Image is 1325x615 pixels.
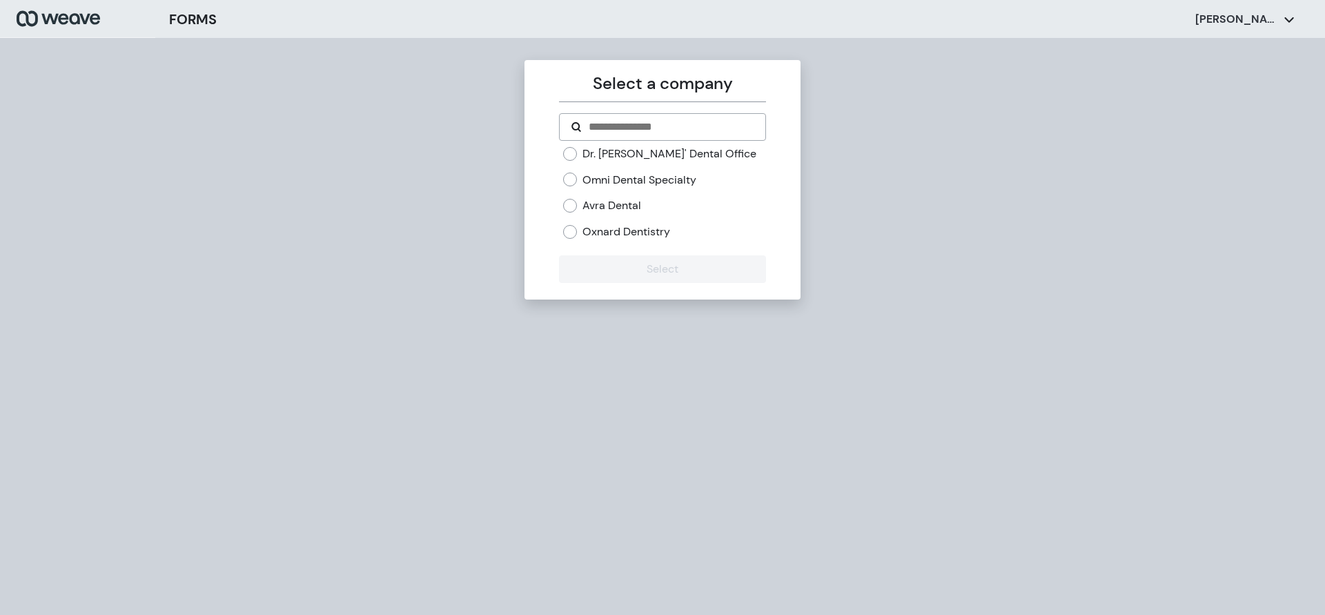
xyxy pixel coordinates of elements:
[587,119,754,135] input: Search
[169,9,217,30] h3: FORMS
[559,255,765,283] button: Select
[559,71,765,96] p: Select a company
[582,224,670,240] label: Oxnard Dentistry
[582,173,696,188] label: Omni Dental Specialty
[582,198,641,213] label: Avra Dental
[582,146,756,162] label: Dr. [PERSON_NAME]' Dental Office
[1195,12,1278,27] p: [PERSON_NAME]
